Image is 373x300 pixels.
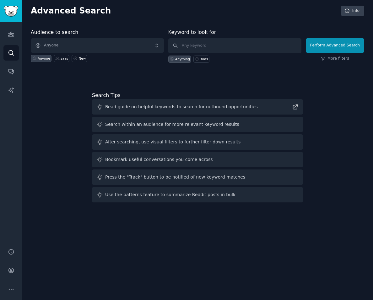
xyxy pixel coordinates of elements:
label: Audience to search [31,29,78,35]
button: Anyone [31,38,164,53]
div: saas [61,56,68,61]
label: Search Tips [92,92,121,98]
div: Anyone [38,56,50,61]
a: New [72,55,87,62]
a: More filters [321,56,349,62]
div: Anything [175,57,190,61]
a: Info [341,6,364,16]
div: Press the "Track" button to be notified of new keyword matches [105,174,245,180]
label: Keyword to look for [168,29,216,35]
input: Any keyword [168,38,301,53]
div: Read guide on helpful keywords to search for outbound opportunities [105,104,258,110]
h2: Advanced Search [31,6,338,16]
div: Bookmark useful conversations you come across [105,156,213,163]
button: Perform Advanced Search [306,38,364,53]
div: Use the patterns feature to summarize Reddit posts in bulk [105,191,235,198]
div: saas [200,57,208,61]
div: After searching, use visual filters to further filter down results [105,139,241,145]
img: GummySearch logo [4,6,18,17]
div: New [78,56,86,61]
div: Search within an audience for more relevant keyword results [105,121,239,128]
